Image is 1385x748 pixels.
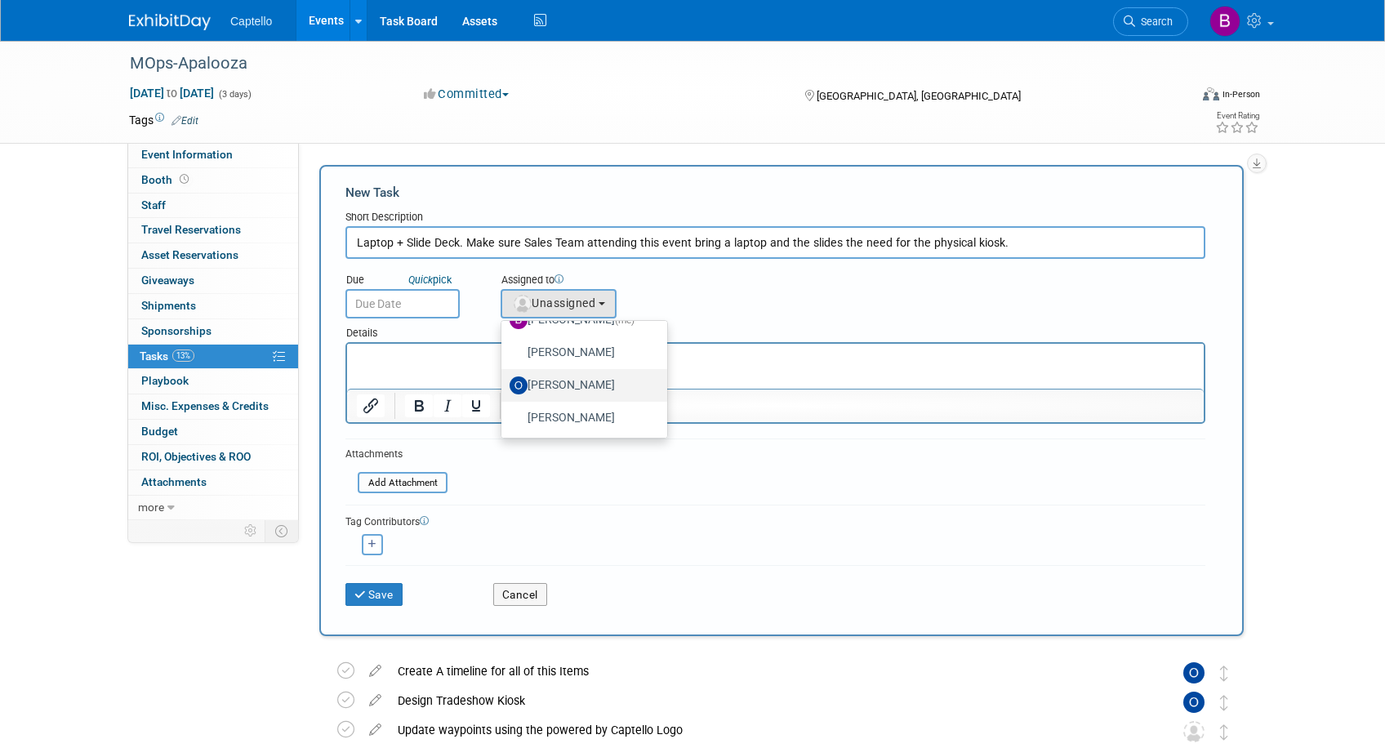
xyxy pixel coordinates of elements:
[345,512,1205,529] div: Tag Contributors
[138,501,164,514] span: more
[405,394,433,417] button: Bold
[129,14,211,30] img: ExhibitDay
[361,723,390,737] a: edit
[1113,7,1188,36] a: Search
[128,143,298,167] a: Event Information
[510,376,528,394] img: O.jpg
[128,470,298,495] a: Attachments
[1215,112,1259,120] div: Event Rating
[1220,666,1228,681] i: Move task
[501,273,697,289] div: Assigned to
[128,243,298,268] a: Asset Reservations
[615,314,635,326] span: (me)
[141,274,194,287] span: Giveaways
[1135,16,1173,28] span: Search
[141,324,212,337] span: Sponsorships
[501,289,617,318] button: Unassigned
[1183,662,1205,683] img: Owen Ellison
[128,369,298,394] a: Playbook
[128,194,298,218] a: Staff
[1220,724,1228,740] i: Move task
[141,399,269,412] span: Misc. Expenses & Credits
[1220,695,1228,710] i: Move task
[345,226,1205,259] input: Name of task or a short description
[141,173,192,186] span: Booth
[128,345,298,369] a: Tasks13%
[493,583,547,606] button: Cancel
[164,87,180,100] span: to
[128,319,298,344] a: Sponsorships
[128,420,298,444] a: Budget
[345,273,476,289] div: Due
[141,425,178,438] span: Budget
[141,248,238,261] span: Asset Reservations
[510,340,651,366] label: [PERSON_NAME]
[141,475,207,488] span: Attachments
[390,687,1151,715] div: Design Tradeshow Kiosk
[347,344,1204,389] iframe: Rich Text Area
[462,394,490,417] button: Underline
[176,173,192,185] span: Booth not reserved yet
[171,115,198,127] a: Edit
[405,273,455,287] a: Quickpick
[357,394,385,417] button: Insert/edit link
[140,350,194,363] span: Tasks
[1092,85,1260,109] div: Event Format
[408,274,433,286] i: Quick
[141,374,189,387] span: Playbook
[230,15,272,28] span: Captello
[418,86,515,103] button: Committed
[1203,87,1219,100] img: Format-Inperson.png
[345,184,1205,202] div: New Task
[129,112,198,128] td: Tags
[512,296,595,309] span: Unassigned
[124,49,1164,78] div: MOps-Apalooza
[510,405,651,431] label: [PERSON_NAME]
[265,520,299,541] td: Toggle Event Tabs
[128,394,298,419] a: Misc. Expenses & Credits
[361,693,390,708] a: edit
[128,445,298,470] a: ROI, Objectives & ROO
[128,294,298,318] a: Shipments
[1222,88,1260,100] div: In-Person
[1183,721,1205,742] img: Unassigned
[345,289,460,318] input: Due Date
[172,350,194,362] span: 13%
[128,168,298,193] a: Booth
[390,716,1151,744] div: Update waypoints using the powered by Captello Logo
[141,198,166,211] span: Staff
[141,450,251,463] span: ROI, Objectives & ROO
[817,90,1021,102] span: [GEOGRAPHIC_DATA], [GEOGRAPHIC_DATA]
[128,269,298,293] a: Giveaways
[237,520,265,541] td: Personalize Event Tab Strip
[361,664,390,679] a: edit
[345,447,448,461] div: Attachments
[217,89,252,100] span: (3 days)
[1209,6,1240,37] img: Brad Froese
[128,496,298,520] a: more
[345,210,1205,226] div: Short Description
[141,223,241,236] span: Travel Reservations
[510,372,651,398] label: [PERSON_NAME]
[434,394,461,417] button: Italic
[128,218,298,243] a: Travel Reservations
[390,657,1151,685] div: Create A timeline for all of this Items
[141,148,233,161] span: Event Information
[141,299,196,312] span: Shipments
[345,583,403,606] button: Save
[345,318,1205,342] div: Details
[1183,692,1205,713] img: Owen Ellison
[129,86,215,100] span: [DATE] [DATE]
